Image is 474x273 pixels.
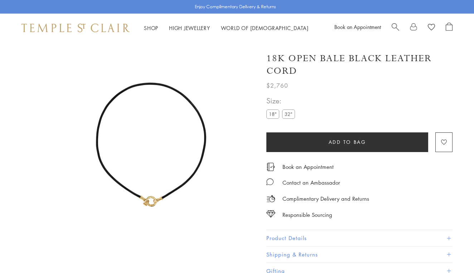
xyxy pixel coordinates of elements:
[282,178,340,187] div: Contact an Ambassador
[266,230,453,246] button: Product Details
[282,210,332,219] div: Responsible Sourcing
[266,52,453,77] h1: 18K Open Bale Black Leather Cord
[266,178,274,185] img: MessageIcon-01_2.svg
[266,81,288,90] span: $2,760
[329,138,366,146] span: Add to bag
[282,109,295,118] label: 32"
[21,24,130,32] img: Temple St. Clair
[392,23,399,33] a: Search
[266,247,453,263] button: Shipping & Returns
[47,42,256,251] img: N00001-BLK18OC
[144,24,309,33] nav: Main navigation
[266,95,298,107] span: Size:
[266,163,275,171] img: icon_appointment.svg
[266,210,275,218] img: icon_sourcing.svg
[144,24,158,31] a: ShopShop
[266,109,279,118] label: 18"
[282,194,369,203] p: Complimentary Delivery and Returns
[266,194,275,203] img: icon_delivery.svg
[195,3,276,10] p: Enjoy Complimentary Delivery & Returns
[266,132,428,152] button: Add to bag
[169,24,210,31] a: High JewelleryHigh Jewellery
[221,24,309,31] a: World of [DEMOGRAPHIC_DATA]World of [DEMOGRAPHIC_DATA]
[428,23,435,33] a: View Wishlist
[446,23,453,33] a: Open Shopping Bag
[334,23,381,30] a: Book an Appointment
[282,163,334,171] a: Book an Appointment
